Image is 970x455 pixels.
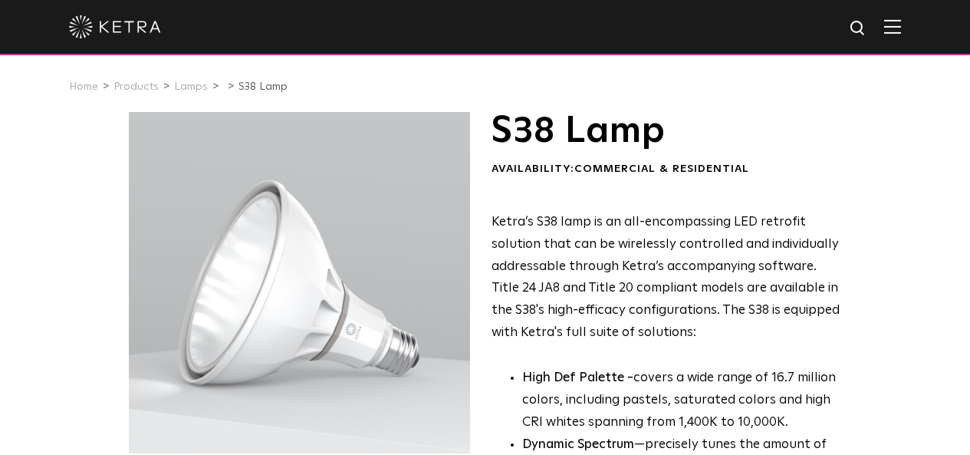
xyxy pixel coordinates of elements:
[849,19,868,38] img: search icon
[174,81,208,92] a: Lamps
[492,112,840,150] h1: S38 Lamp
[492,162,840,177] div: Availability:
[522,368,840,434] p: covers a wide range of 16.7 million colors, including pastels, saturated colors and high CRI whit...
[492,212,840,345] p: Ketra’s S38 lamp is an all-encompassing LED retrofit solution that can be wirelessly controlled a...
[522,438,634,451] strong: Dynamic Spectrum
[113,81,159,92] a: Products
[522,371,633,384] strong: High Def Palette -
[574,163,749,174] span: Commercial & Residential
[69,81,98,92] a: Home
[238,81,288,92] a: S38 Lamp
[69,15,161,38] img: ketra-logo-2019-white
[884,19,901,34] img: Hamburger%20Nav.svg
